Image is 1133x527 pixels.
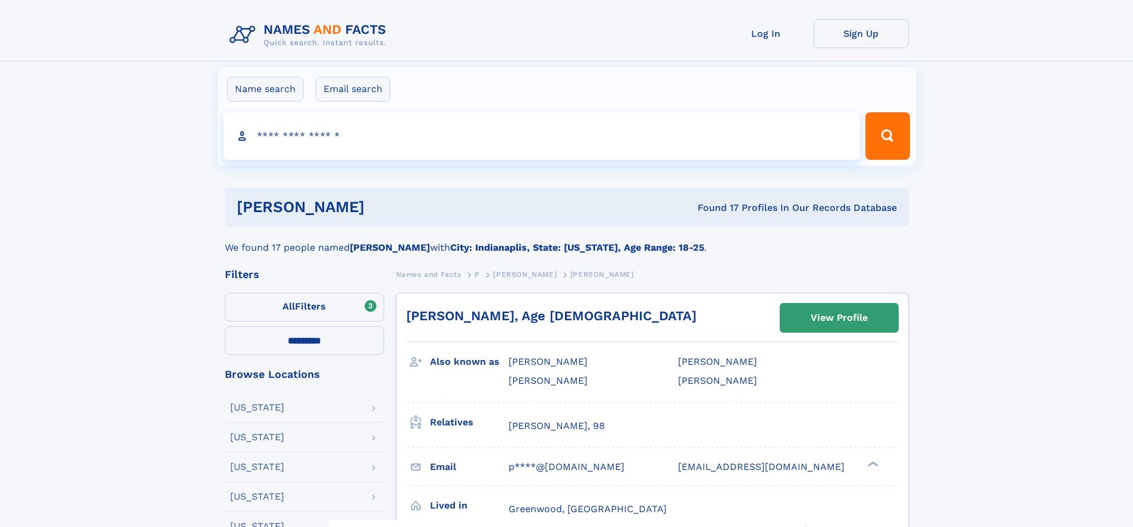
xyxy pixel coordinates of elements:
[396,267,462,282] a: Names and Facts
[570,270,634,279] span: [PERSON_NAME]
[283,301,295,312] span: All
[509,419,605,433] a: [PERSON_NAME], 98
[450,242,704,253] b: City: Indianaplis, State: [US_STATE], Age Range: 18-25
[531,201,897,214] div: Found 17 Profiles In Our Records Database
[678,375,757,386] span: [PERSON_NAME]
[678,356,757,367] span: [PERSON_NAME]
[814,19,909,48] a: Sign Up
[678,461,845,472] span: [EMAIL_ADDRESS][DOMAIN_NAME]
[230,462,284,472] div: [US_STATE]
[430,412,509,433] h3: Relatives
[509,503,667,515] span: Greenwood, [GEOGRAPHIC_DATA]
[865,460,879,468] div: ❯
[230,403,284,412] div: [US_STATE]
[225,226,909,255] div: We found 17 people named with .
[225,293,384,321] label: Filters
[227,77,303,102] label: Name search
[350,242,430,253] b: [PERSON_NAME]
[509,375,588,386] span: [PERSON_NAME]
[780,304,898,332] a: View Profile
[225,19,396,51] img: Logo Names and Facts
[811,304,868,332] div: View Profile
[493,267,557,282] a: [PERSON_NAME]
[230,492,284,501] div: [US_STATE]
[224,112,861,160] input: search input
[475,267,480,282] a: P
[316,77,390,102] label: Email search
[430,496,509,516] h3: Lived in
[406,308,696,323] a: [PERSON_NAME], Age [DEMOGRAPHIC_DATA]
[237,200,531,214] h1: [PERSON_NAME]
[225,269,384,280] div: Filters
[509,356,588,367] span: [PERSON_NAME]
[475,270,480,279] span: P
[865,112,909,160] button: Search Button
[718,19,814,48] a: Log In
[225,369,384,380] div: Browse Locations
[430,457,509,477] h3: Email
[493,270,557,279] span: [PERSON_NAME]
[430,352,509,372] h3: Also known as
[230,433,284,442] div: [US_STATE]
